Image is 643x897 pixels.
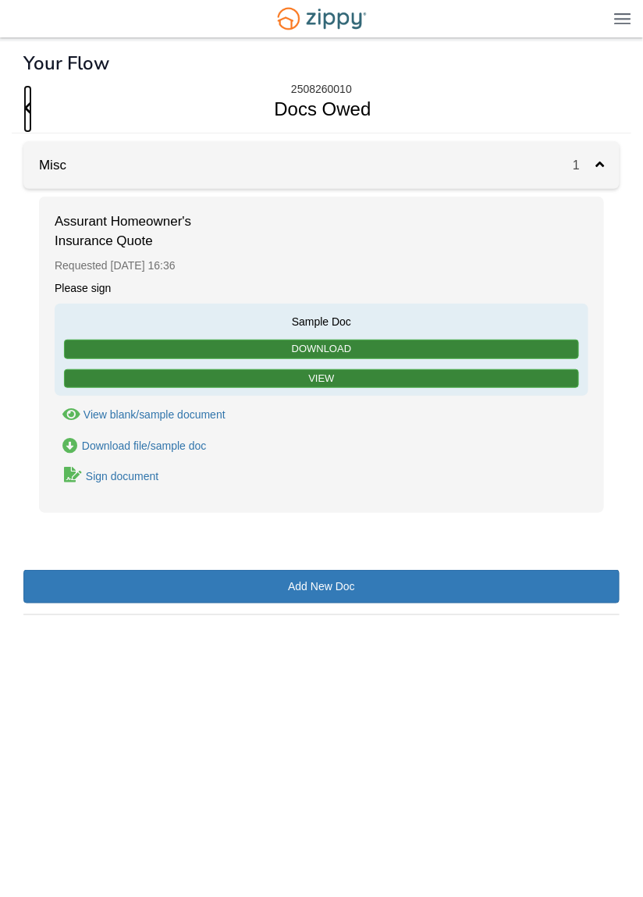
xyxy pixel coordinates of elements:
[614,12,631,24] img: Mobile Dropdown Menu
[55,438,206,454] a: Download Assurant Homeowner's Insurance Quote
[62,311,581,329] span: Sample Doc
[55,251,588,281] div: Requested [DATE] 16:36
[23,570,620,603] a: Add New Doc
[12,85,613,133] h1: Docs Owed
[55,465,160,486] a: Waiting for your co-borrower to e-sign
[573,158,595,172] span: 1
[64,369,579,389] a: View
[23,85,32,133] a: Go Back
[86,470,158,482] div: Sign document
[83,408,226,421] div: View blank/sample document
[55,281,588,296] div: Please sign
[64,340,579,359] a: Download
[23,53,109,73] h1: Your Flow
[23,158,66,173] a: Misc
[82,440,207,452] div: Download file/sample doc
[55,212,211,251] span: Assurant Homeowner's Insurance Quote
[55,407,226,423] button: View Assurant Homeowner's Insurance Quote
[291,83,352,96] div: 2508260010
